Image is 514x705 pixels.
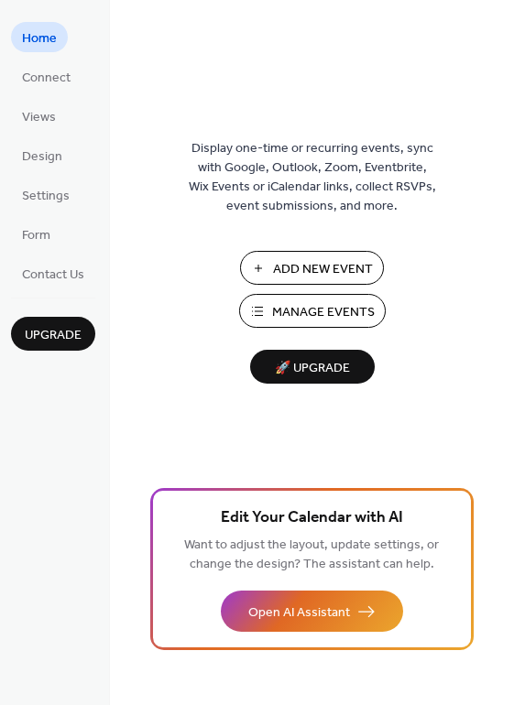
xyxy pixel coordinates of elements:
a: Settings [11,179,81,210]
button: Open AI Assistant [221,591,403,632]
span: Open AI Assistant [248,603,350,623]
span: Connect [22,69,71,88]
a: Design [11,140,73,170]
button: Add New Event [240,251,384,285]
span: Add New Event [273,260,373,279]
span: Form [22,226,50,245]
span: Design [22,147,62,167]
a: Form [11,219,61,249]
button: Manage Events [239,294,386,328]
span: Manage Events [272,303,375,322]
span: Display one-time or recurring events, sync with Google, Outlook, Zoom, Eventbrite, Wix Events or ... [189,139,436,216]
a: Connect [11,61,82,92]
span: Want to adjust the layout, update settings, or change the design? The assistant can help. [184,533,439,577]
span: 🚀 Upgrade [261,356,364,381]
span: Edit Your Calendar with AI [221,505,403,531]
span: Home [22,29,57,49]
a: Home [11,22,68,52]
a: Contact Us [11,258,95,288]
button: 🚀 Upgrade [250,350,375,384]
span: Contact Us [22,266,84,285]
span: Views [22,108,56,127]
span: Settings [22,187,70,206]
span: Upgrade [25,326,82,345]
a: Views [11,101,67,131]
button: Upgrade [11,317,95,351]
